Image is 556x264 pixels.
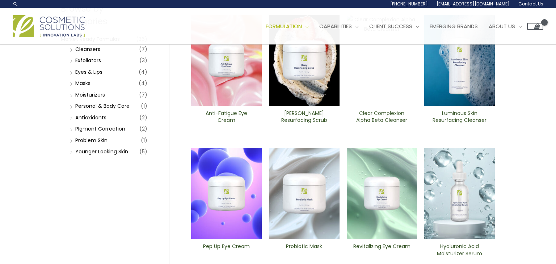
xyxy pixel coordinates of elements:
a: Pep Up Eye Cream [197,243,256,259]
span: Emerging Brands [430,22,478,30]
a: About Us [483,16,527,37]
span: Formulation [266,22,302,30]
img: Hyaluronic moisturizer Serum [424,148,495,239]
h2: Luminous Skin Resurfacing ​Cleanser [430,110,489,124]
img: Cosmetic Solutions Logo [13,15,85,37]
h2: Pep Up Eye Cream [197,243,256,257]
a: Exfoliators [75,57,101,64]
span: (5) [139,146,147,157]
a: PIgment Correction [75,125,125,132]
span: (3) [139,55,147,65]
a: Clear Complexion Alpha Beta ​Cleanser [353,110,411,126]
a: Luminous Skin Resurfacing ​Cleanser [430,110,489,126]
a: Emerging Brands [424,16,483,37]
a: Moisturizers [75,91,105,98]
img: Berry Resurfacing Scrub [269,15,340,106]
a: Client Success [364,16,424,37]
span: (7) [139,44,147,54]
span: (1) [141,135,147,145]
a: Younger Looking Skin [75,148,128,155]
span: (4) [139,78,147,88]
h2: Anti-Fatigue Eye Cream [197,110,256,124]
nav: Site Navigation [255,16,543,37]
a: [PERSON_NAME] Resurfacing Scrub [275,110,333,126]
img: Revitalizing ​Eye Cream [347,148,417,239]
h2: Probiotic Mask [275,243,333,257]
a: Revitalizing ​Eye Cream [353,243,411,259]
img: Anti Fatigue Eye Cream [191,15,262,106]
a: Formulation [260,16,314,37]
a: Cleansers [75,46,100,53]
a: Capabilities [314,16,364,37]
h2: Hyaluronic Acid Moisturizer Serum [430,243,489,257]
a: Anti-Fatigue Eye Cream [197,110,256,126]
span: Contact Us [518,1,543,7]
a: Search icon link [13,1,18,7]
a: Personal & Body Care [75,102,130,110]
span: [EMAIL_ADDRESS][DOMAIN_NAME] [437,1,510,7]
span: (1) [141,101,147,111]
a: View Shopping Cart, empty [527,23,543,30]
span: (2) [139,124,147,134]
a: Antioxidants [75,114,106,121]
span: About Us [489,22,515,30]
a: Eyes & Lips [75,68,102,76]
span: (2) [139,112,147,123]
h2: Clear Complexion Alpha Beta ​Cleanser [353,110,411,124]
img: Luminous Skin Resurfacing ​Cleanser [424,15,495,106]
img: Clear Complexion Alpha Beta ​Cleanser [347,15,417,106]
span: (7) [139,90,147,100]
img: Pep Up Eye Cream [191,148,262,239]
span: Client Success [369,22,412,30]
a: Hyaluronic Acid Moisturizer Serum [430,243,489,259]
span: (4) [139,67,147,77]
img: Probiotic Mask [269,148,340,239]
span: [PHONE_NUMBER] [390,1,428,7]
a: Probiotic Mask [275,243,333,259]
span: Capabilities [319,22,352,30]
h2: [PERSON_NAME] Resurfacing Scrub [275,110,333,124]
a: Problem Skin [75,137,108,144]
h2: Revitalizing ​Eye Cream [353,243,411,257]
a: Masks [75,80,90,87]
